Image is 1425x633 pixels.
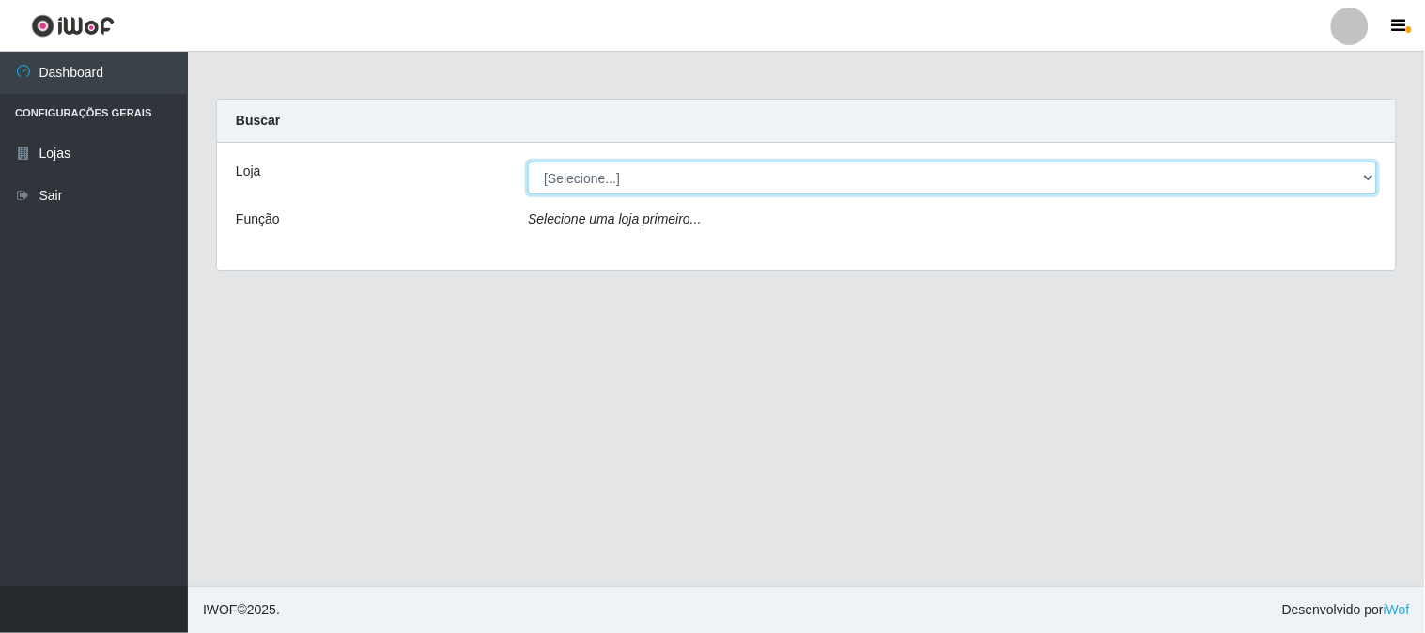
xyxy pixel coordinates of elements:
[203,602,238,617] span: IWOF
[236,209,280,229] label: Função
[1384,602,1410,617] a: iWof
[236,113,280,128] strong: Buscar
[203,600,280,620] span: © 2025 .
[528,211,701,226] i: Selecione uma loja primeiro...
[236,162,260,181] label: Loja
[1282,600,1410,620] span: Desenvolvido por
[31,14,115,38] img: CoreUI Logo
